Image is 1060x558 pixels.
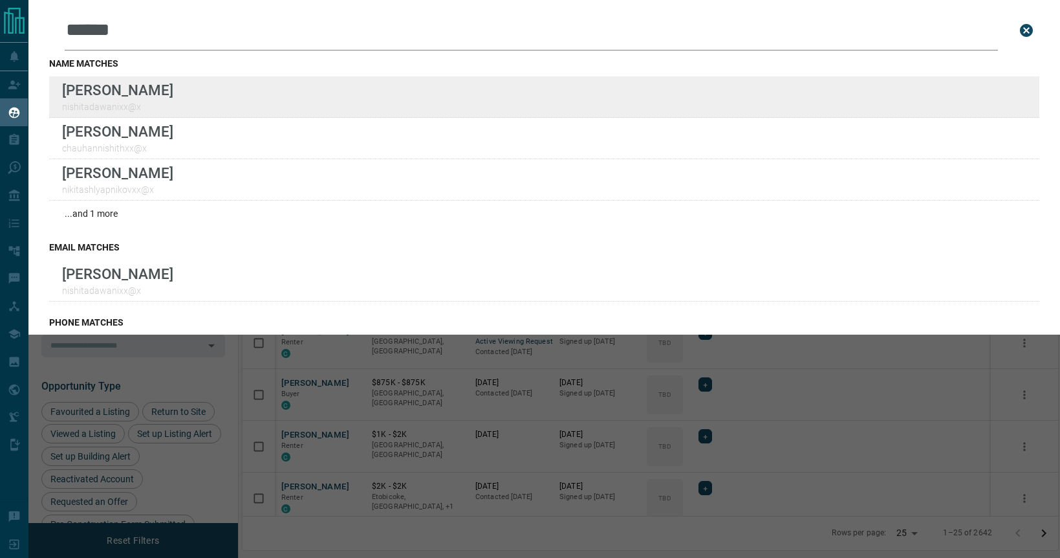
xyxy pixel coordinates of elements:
button: close search bar [1013,17,1039,43]
h3: phone matches [49,317,1039,328]
p: [PERSON_NAME] [62,164,173,181]
h3: email matches [49,242,1039,252]
p: nishitadawanixx@x [62,102,173,112]
p: chauhannishithxx@x [62,143,173,153]
p: nikitashlyapnikovxx@x [62,184,173,195]
p: [PERSON_NAME] [62,265,173,282]
p: nishitadawanixx@x [62,285,173,296]
p: [PERSON_NAME] [62,123,173,140]
p: [PERSON_NAME] [62,82,173,98]
h3: name matches [49,58,1039,69]
div: ...and 1 more [49,201,1039,227]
